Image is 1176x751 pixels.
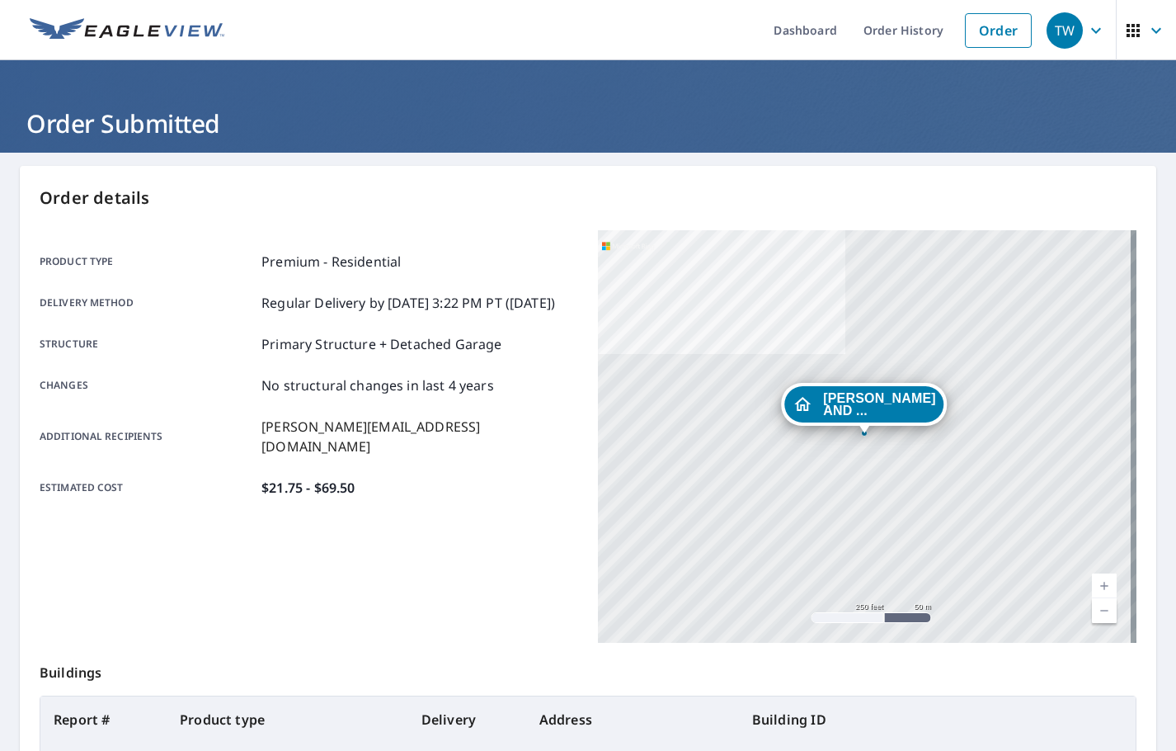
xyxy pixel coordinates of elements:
p: [PERSON_NAME][EMAIL_ADDRESS][DOMAIN_NAME] [261,417,578,456]
th: Product type [167,697,408,743]
a: Current Level 17, Zoom Out [1092,598,1117,623]
a: Current Level 17, Zoom In [1092,574,1117,598]
h1: Order Submitted [20,106,1156,140]
p: Order details [40,186,1136,210]
div: Dropped pin, building JANET AND BOB HUGHES, Residential property, 10875 Big Lake Rd Davisburg, MI... [781,383,947,434]
p: Primary Structure + Detached Garage [261,334,501,354]
div: TW [1047,12,1083,49]
p: Product type [40,252,255,272]
p: Premium - Residential [261,252,401,272]
p: Additional recipients [40,417,255,456]
img: EV Logo [30,18,224,43]
p: No structural changes in last 4 years [261,375,494,395]
th: Address [526,697,739,743]
p: Regular Delivery by [DATE] 3:22 PM PT ([DATE]) [261,293,555,313]
th: Delivery [408,697,526,743]
p: Structure [40,334,255,354]
p: Buildings [40,643,1136,696]
p: Estimated cost [40,478,255,498]
p: Changes [40,375,255,395]
p: Delivery method [40,293,255,313]
span: [PERSON_NAME] AND ... [823,392,935,417]
a: Order [965,13,1032,48]
th: Report # [40,697,167,743]
p: $21.75 - $69.50 [261,478,355,498]
th: Building ID [739,697,1136,743]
